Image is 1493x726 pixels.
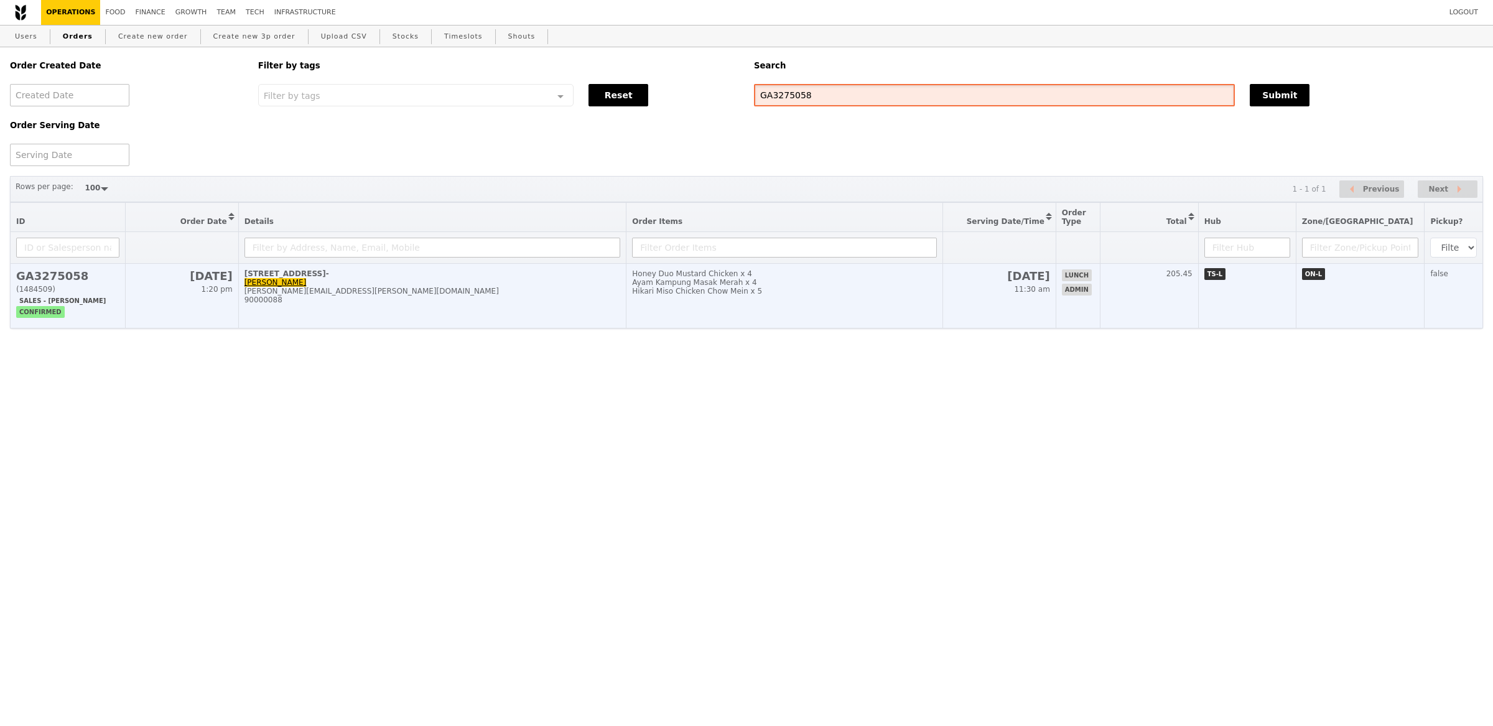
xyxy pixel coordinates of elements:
[10,144,129,166] input: Serving Date
[754,61,1483,70] h5: Search
[16,295,109,307] span: Sales - [PERSON_NAME]
[244,287,621,296] div: [PERSON_NAME][EMAIL_ADDRESS][PERSON_NAME][DOMAIN_NAME]
[10,26,42,48] a: Users
[439,26,487,48] a: Timeslots
[1250,84,1309,106] button: Submit
[1418,180,1477,198] button: Next
[503,26,541,48] a: Shouts
[1204,238,1290,258] input: Filter Hub
[16,269,119,282] h2: GA3275058
[244,238,621,258] input: Filter by Address, Name, Email, Mobile
[1204,268,1226,280] span: TS-L
[1430,217,1463,226] span: Pickup?
[16,238,119,258] input: ID or Salesperson name
[1166,269,1193,278] span: 205.45
[58,26,98,48] a: Orders
[16,285,119,294] div: (1484509)
[316,26,372,48] a: Upload CSV
[15,4,26,21] img: Grain logo
[632,217,682,226] span: Order Items
[16,306,65,318] span: confirmed
[1014,285,1049,294] span: 11:30 am
[588,84,648,106] button: Reset
[208,26,300,48] a: Create new 3p order
[1292,185,1326,193] div: 1 - 1 of 1
[10,121,243,130] h5: Order Serving Date
[131,269,233,282] h2: [DATE]
[10,84,129,106] input: Created Date
[244,296,621,304] div: 90000088
[1428,182,1448,197] span: Next
[16,217,25,226] span: ID
[10,61,243,70] h5: Order Created Date
[632,238,936,258] input: Filter Order Items
[388,26,424,48] a: Stocks
[632,278,936,287] div: Ayam Kampung Masak Merah x 4
[1302,217,1413,226] span: Zone/[GEOGRAPHIC_DATA]
[16,180,73,193] label: Rows per page:
[202,285,233,294] span: 1:20 pm
[113,26,193,48] a: Create new order
[1302,238,1419,258] input: Filter Zone/Pickup Point
[1302,268,1325,280] span: ON-L
[264,90,320,101] span: Filter by tags
[754,84,1235,106] input: Search any field
[632,287,936,296] div: Hikari Miso Chicken Chow Mein x 5
[632,269,936,278] div: Honey Duo Mustard Chicken x 4
[1062,208,1086,226] span: Order Type
[244,278,307,287] a: [PERSON_NAME]
[244,217,274,226] span: Details
[1062,269,1092,281] span: lunch
[244,269,621,278] div: [STREET_ADDRESS]-
[1363,182,1400,197] span: Previous
[1204,217,1221,226] span: Hub
[949,269,1050,282] h2: [DATE]
[1430,269,1448,278] span: false
[258,61,739,70] h5: Filter by tags
[1339,180,1404,198] button: Previous
[1062,284,1092,296] span: admin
